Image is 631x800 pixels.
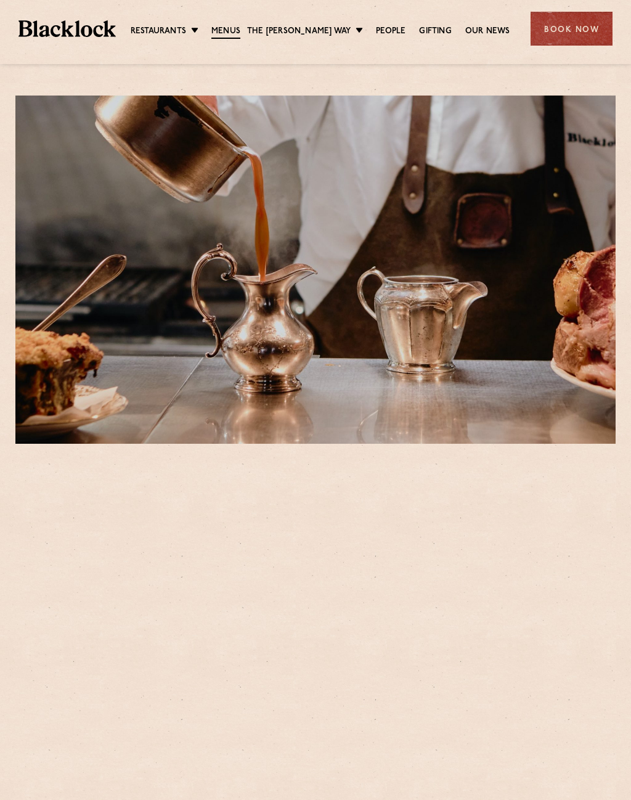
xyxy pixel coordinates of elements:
[211,25,240,39] a: Menus
[131,25,186,38] a: Restaurants
[247,25,351,38] a: The [PERSON_NAME] Way
[465,25,510,38] a: Our News
[18,20,116,37] img: BL_Textured_Logo-footer-cropped.svg
[531,12,613,46] div: Book Now
[376,25,405,38] a: People
[419,25,451,38] a: Gifting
